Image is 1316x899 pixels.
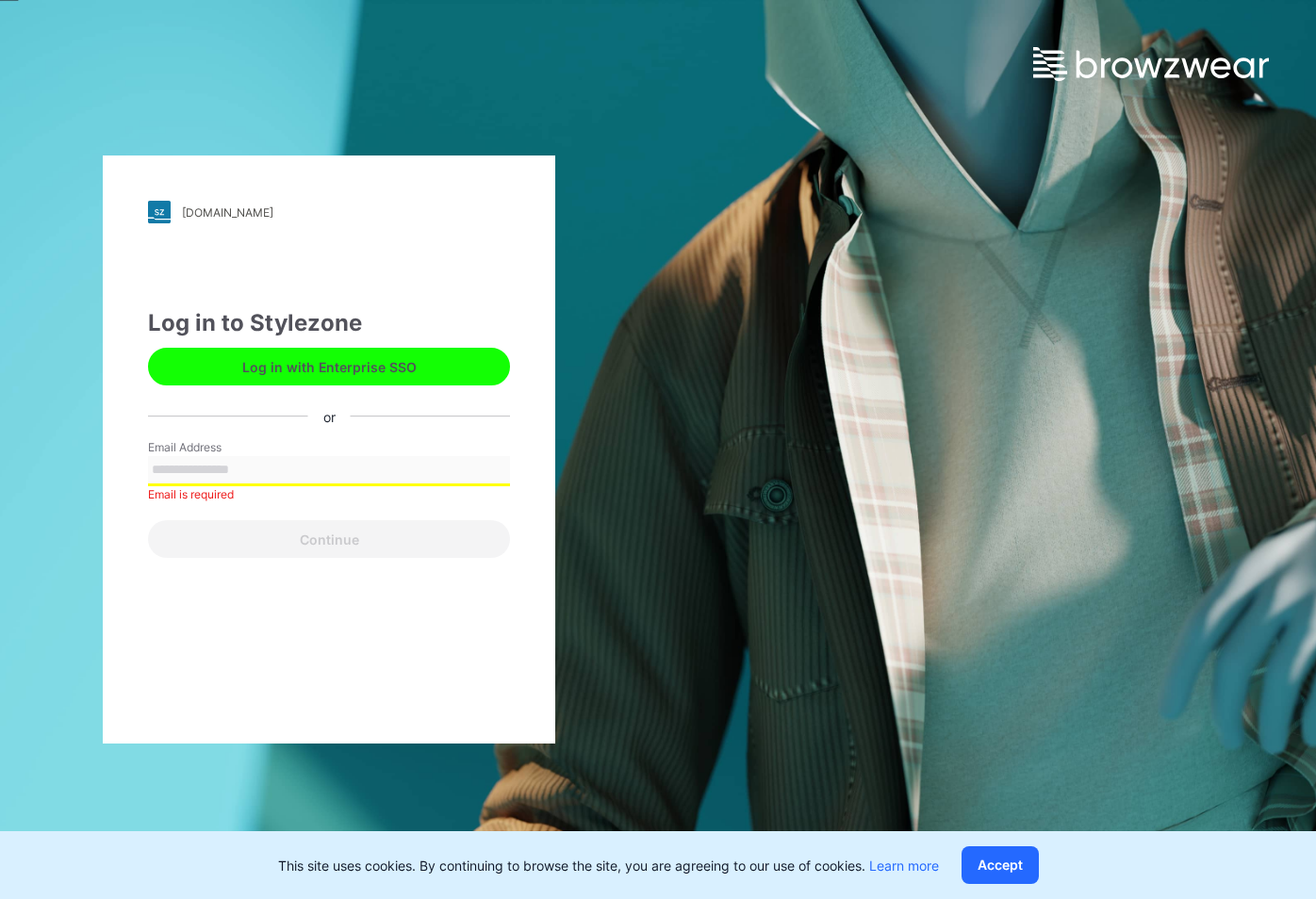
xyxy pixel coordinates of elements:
p: This site uses cookies. By continuing to browse the site, you are agreeing to our use of cookies. [278,856,939,875]
img: browzwear-logo.e42bd6dac1945053ebaf764b6aa21510.svg [1033,47,1269,81]
button: Accept [962,846,1039,884]
div: or [308,406,351,426]
div: [DOMAIN_NAME] [182,205,273,220]
a: Learn more [869,858,939,874]
button: Log in with Enterprise SSO [148,348,510,385]
a: [DOMAIN_NAME] [148,201,510,223]
div: Email is required [148,486,510,503]
img: stylezone-logo.562084cfcfab977791bfbf7441f1a819.svg [148,201,171,223]
label: Email Address [148,439,280,456]
div: Log in to Stylezone [148,306,510,340]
